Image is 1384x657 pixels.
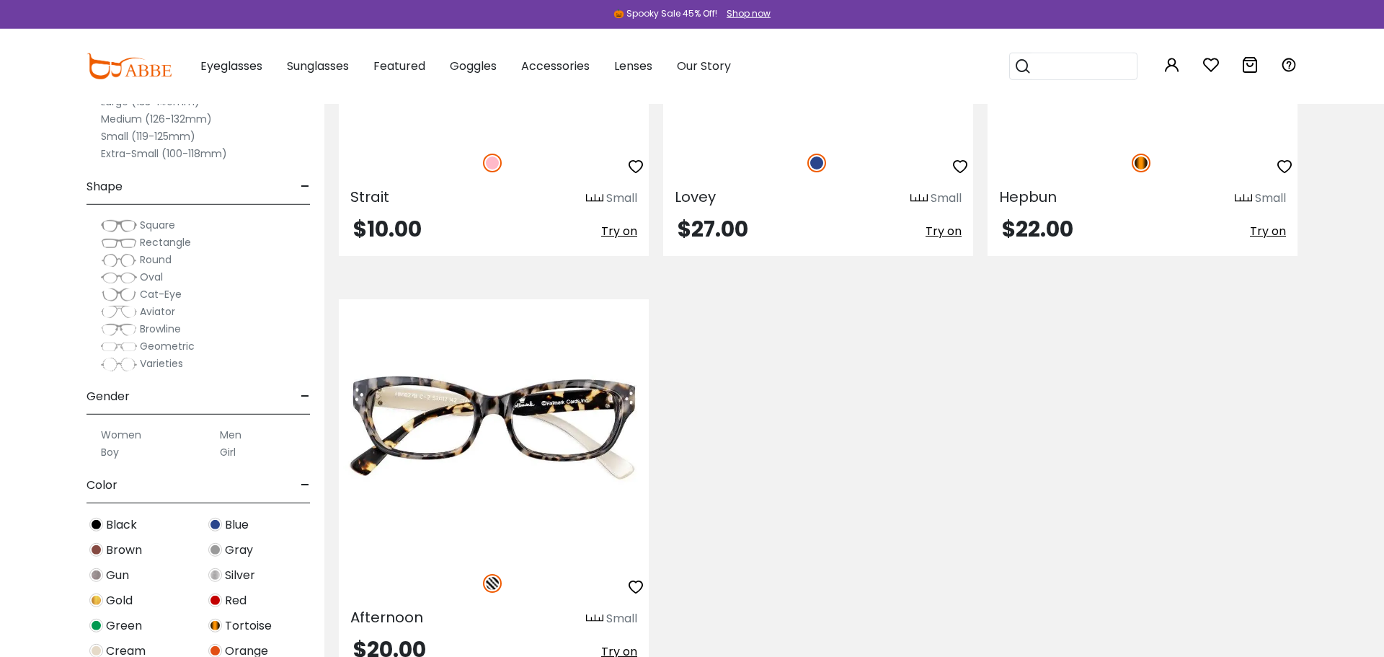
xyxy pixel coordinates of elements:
[208,518,222,532] img: Blue
[101,305,137,319] img: Aviator.png
[101,288,137,302] img: Cat-Eye.png
[140,339,195,353] span: Geometric
[1250,223,1286,239] span: Try on
[678,213,748,244] span: $27.00
[999,187,1057,207] span: Hepbun
[208,619,222,632] img: Tortoise
[101,322,137,337] img: Browline.png
[521,58,590,74] span: Accessories
[339,299,649,557] img: Pattern Afternoon - Acetate ,Universal Bridge Fit
[807,154,826,172] img: Blue
[677,58,731,74] span: Our Story
[220,426,241,444] label: Men
[301,169,310,204] span: -
[606,190,637,207] div: Small
[719,7,771,19] a: Shop now
[89,594,103,607] img: Gold
[101,145,227,162] label: Extra-Small (100-118mm)
[350,187,389,207] span: Strait
[931,190,962,207] div: Small
[106,516,137,534] span: Black
[86,53,172,79] img: abbeglasses.com
[101,110,212,128] label: Medium (126-132mm)
[140,322,181,336] span: Browline
[140,218,175,232] span: Square
[208,568,222,582] img: Silver
[106,617,142,635] span: Green
[353,213,422,244] span: $10.00
[86,169,123,204] span: Shape
[101,253,137,268] img: Round.png
[225,617,272,635] span: Tortoise
[101,219,137,233] img: Square.png
[86,379,130,414] span: Gender
[373,58,425,74] span: Featured
[225,592,247,609] span: Red
[606,610,637,627] div: Small
[301,379,310,414] span: -
[727,7,771,20] div: Shop now
[101,444,119,461] label: Boy
[350,607,423,627] span: Afternoon
[225,516,249,534] span: Blue
[1235,193,1252,204] img: size ruler
[101,270,137,285] img: Oval.png
[483,154,502,172] img: Pink
[106,567,129,584] span: Gun
[601,219,637,244] button: Try on
[926,223,962,239] span: Try on
[220,444,236,461] label: Girl
[89,518,103,532] img: Black
[301,468,310,503] span: -
[140,252,172,267] span: Round
[101,357,137,372] img: Varieties.png
[586,614,603,625] img: size ruler
[140,235,191,250] span: Rectangle
[140,270,163,284] span: Oval
[287,58,349,74] span: Sunglasses
[140,304,175,319] span: Aviator
[101,236,137,250] img: Rectangle.png
[89,619,103,632] img: Green
[1250,219,1286,244] button: Try on
[86,468,117,503] span: Color
[140,287,182,301] span: Cat-Eye
[675,187,716,207] span: Lovey
[200,58,262,74] span: Eyeglasses
[106,542,142,559] span: Brown
[208,594,222,607] img: Red
[106,592,133,609] span: Gold
[926,219,962,244] button: Try on
[101,128,195,145] label: Small (119-125mm)
[1132,154,1150,172] img: Tortoise
[225,567,255,584] span: Silver
[101,426,141,444] label: Women
[614,58,652,74] span: Lenses
[1002,213,1073,244] span: $22.00
[1255,190,1286,207] div: Small
[208,543,222,557] img: Gray
[101,340,137,354] img: Geometric.png
[89,543,103,557] img: Brown
[601,223,637,239] span: Try on
[613,7,717,20] div: 🎃 Spooky Sale 45% Off!
[910,193,928,204] img: size ruler
[483,574,502,593] img: Pattern
[140,356,183,371] span: Varieties
[225,542,253,559] span: Gray
[586,193,603,204] img: size ruler
[89,568,103,582] img: Gun
[450,58,497,74] span: Goggles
